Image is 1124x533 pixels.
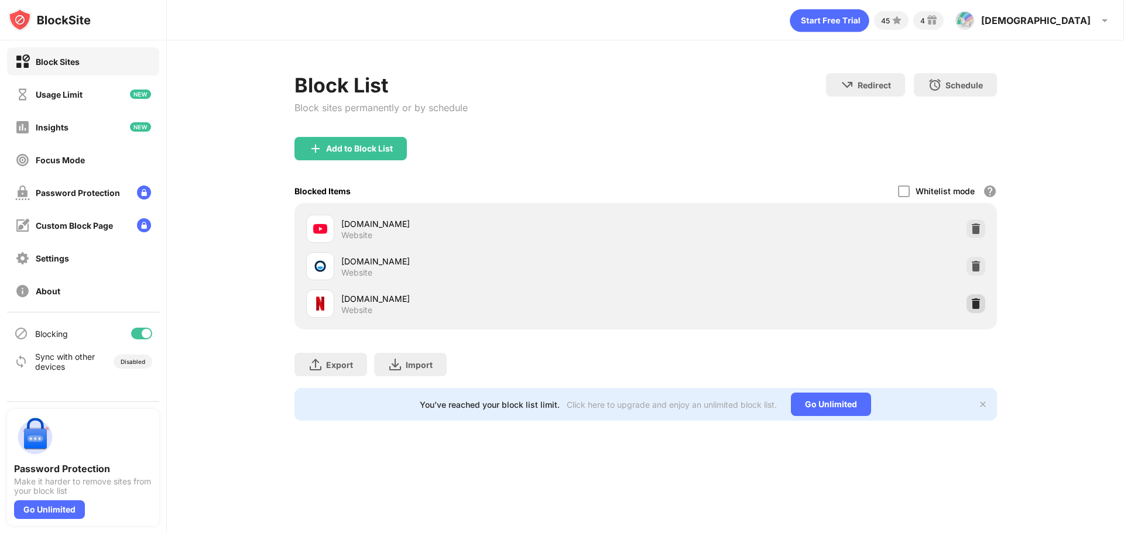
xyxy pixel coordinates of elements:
[925,13,939,27] img: reward-small.svg
[8,8,91,32] img: logo-blocksite.svg
[36,155,85,165] div: Focus Mode
[326,144,393,153] div: Add to Block List
[15,120,30,135] img: insights-off.svg
[858,80,891,90] div: Redirect
[14,500,85,519] div: Go Unlimited
[15,153,30,167] img: focus-off.svg
[15,54,30,69] img: block-on.svg
[15,284,30,298] img: about-off.svg
[36,286,60,296] div: About
[567,400,777,410] div: Click here to upgrade and enjoy an unlimited block list.
[35,352,95,372] div: Sync with other devices
[15,218,30,233] img: customize-block-page-off.svg
[341,218,646,230] div: [DOMAIN_NAME]
[15,251,30,266] img: settings-off.svg
[790,9,869,32] div: animation
[294,102,468,114] div: Block sites permanently or by schedule
[36,122,68,132] div: Insights
[341,230,372,240] div: Website
[14,355,28,369] img: sync-icon.svg
[294,73,468,97] div: Block List
[791,393,871,416] div: Go Unlimited
[341,305,372,315] div: Website
[294,186,351,196] div: Blocked Items
[313,297,327,311] img: favicons
[14,326,28,341] img: blocking-icon.svg
[36,253,69,263] div: Settings
[36,221,113,231] div: Custom Block Page
[406,360,433,370] div: Import
[137,185,151,200] img: lock-menu.svg
[313,259,327,273] img: favicons
[15,87,30,102] img: time-usage-off.svg
[14,477,152,496] div: Make it harder to remove sites from your block list
[890,13,904,27] img: points-small.svg
[137,218,151,232] img: lock-menu.svg
[916,186,975,196] div: Whitelist mode
[130,122,151,132] img: new-icon.svg
[920,16,925,25] div: 4
[121,358,145,365] div: Disabled
[36,90,83,99] div: Usage Limit
[313,222,327,236] img: favicons
[341,293,646,305] div: [DOMAIN_NAME]
[14,463,152,474] div: Password Protection
[36,57,80,67] div: Block Sites
[14,416,56,458] img: push-password-protection.svg
[326,360,353,370] div: Export
[341,267,372,278] div: Website
[945,80,983,90] div: Schedule
[955,11,974,30] img: ACg8ocJYsDE0AzztPSwv4ZClavfELBROLE8Jw8rUGpS5mC0RSE1pjba8=s96-c
[130,90,151,99] img: new-icon.svg
[341,255,646,267] div: [DOMAIN_NAME]
[420,400,560,410] div: You’ve reached your block list limit.
[881,16,890,25] div: 45
[36,188,120,198] div: Password Protection
[35,329,68,339] div: Blocking
[978,400,988,409] img: x-button.svg
[15,185,30,200] img: password-protection-off.svg
[981,15,1091,26] div: [DEMOGRAPHIC_DATA]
